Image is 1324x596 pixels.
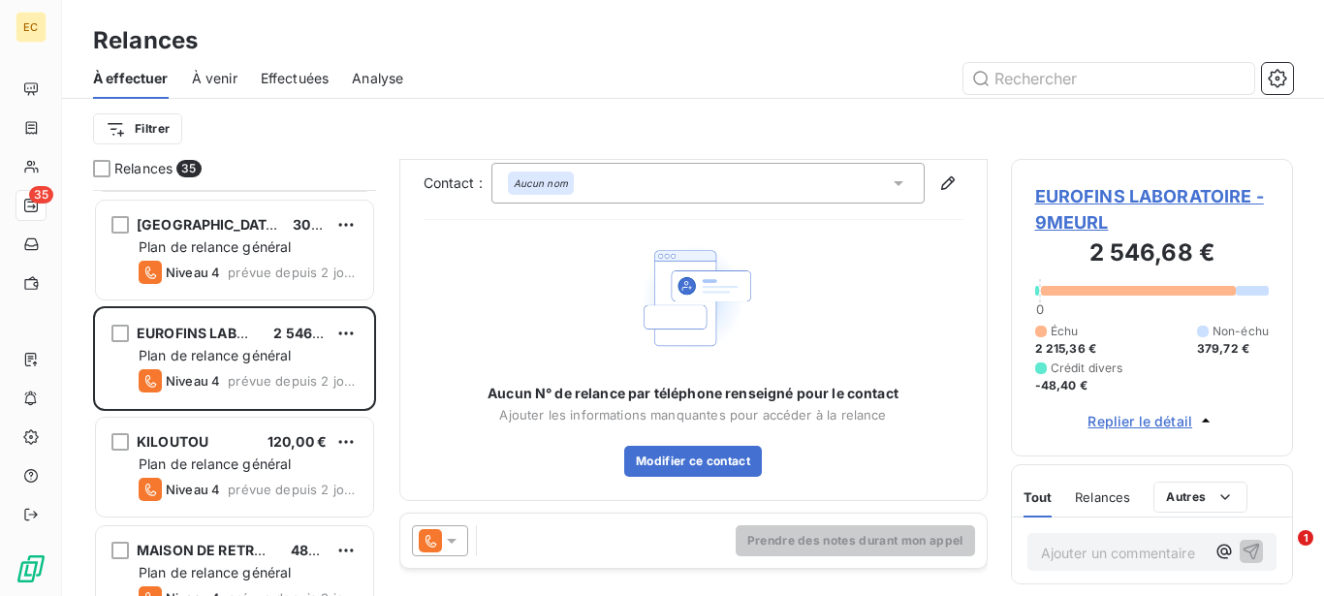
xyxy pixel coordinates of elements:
[1197,340,1249,358] span: 379,72 €
[1088,411,1192,431] span: Replier le détail
[631,235,755,361] img: Empty state
[499,407,886,423] span: Ajouter les informations manquantes pour accéder à la relance
[228,482,358,497] span: prévue depuis 2 jours
[139,347,291,363] span: Plan de relance général
[293,216,355,233] span: 305,04 €
[1258,530,1305,577] iframe: Intercom live chat
[1036,301,1044,317] span: 0
[1024,489,1053,505] span: Tout
[93,190,376,596] div: grid
[291,542,353,558] span: 480,00 €
[736,525,975,556] button: Prendre des notes durant mon appel
[137,325,306,341] span: EUROFINS LABORATOIRE
[93,23,198,58] h3: Relances
[139,455,291,472] span: Plan de relance général
[137,542,374,558] span: MAISON DE RETRAITE -SSR MAR VI
[139,238,291,255] span: Plan de relance général
[1035,183,1270,235] span: EUROFINS LABORATOIRE - 9MEURL
[137,433,208,450] span: KILOUTOU
[166,373,220,389] span: Niveau 4
[114,159,173,178] span: Relances
[1082,410,1221,432] button: Replier le détail
[192,69,237,88] span: À venir
[176,160,201,177] span: 35
[1035,235,1270,274] h3: 2 546,68 €
[488,384,898,403] span: Aucun N° de relance par téléphone renseigné pour le contact
[166,265,220,280] span: Niveau 4
[268,433,327,450] span: 120,00 €
[1298,530,1313,546] span: 1
[1051,323,1079,340] span: Échu
[1051,360,1123,377] span: Crédit divers
[1035,377,1088,394] span: -48,40 €
[424,173,491,193] label: Contact :
[261,69,330,88] span: Effectuées
[273,325,348,341] span: 2 546,68 €
[1153,482,1247,513] button: Autres
[93,113,182,144] button: Filtrer
[139,564,291,580] span: Plan de relance général
[228,265,358,280] span: prévue depuis 2 jours
[137,216,397,233] span: [GEOGRAPHIC_DATA][PERSON_NAME]
[29,186,53,204] span: 35
[1213,323,1269,340] span: Non-échu
[228,373,358,389] span: prévue depuis 2 jours
[1035,340,1097,358] span: 2 215,36 €
[16,553,47,584] img: Logo LeanPay
[93,69,169,88] span: À effectuer
[16,12,47,43] div: EC
[963,63,1254,94] input: Rechercher
[352,69,403,88] span: Analyse
[1075,489,1130,505] span: Relances
[514,176,568,190] em: Aucun nom
[166,482,220,497] span: Niveau 4
[624,446,762,477] button: Modifier ce contact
